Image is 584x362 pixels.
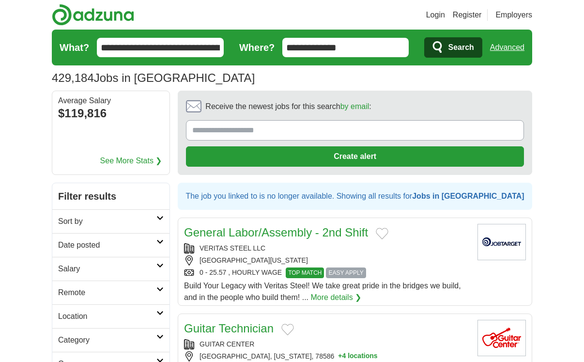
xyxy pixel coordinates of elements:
[58,311,156,322] h2: Location
[340,102,369,110] a: by email
[52,281,169,304] a: Remote
[200,340,254,348] a: GUITAR CENTER
[424,37,482,58] button: Search
[326,268,366,278] span: EASY APPLY
[376,228,388,239] button: Add to favorite jobs
[60,40,89,55] label: What?
[100,155,162,167] a: See More Stats ❯
[52,4,134,26] img: Adzuna logo
[239,40,275,55] label: Where?
[338,351,377,362] button: +4 locations
[412,192,524,200] strong: Jobs in [GEOGRAPHIC_DATA]
[52,71,255,84] h1: Jobs in [GEOGRAPHIC_DATA]
[52,304,169,328] a: Location
[58,105,164,122] div: $119,816
[205,101,371,112] span: Receive the newest jobs for this search :
[453,9,482,21] a: Register
[178,183,532,210] div: The job you linked to is no longer available. Showing all results for
[52,233,169,257] a: Date posted
[477,224,526,260] img: Company logo
[311,292,362,303] a: More details ❯
[58,334,156,346] h2: Category
[58,97,164,105] div: Average Salary
[286,268,324,278] span: TOP MATCH
[58,287,156,299] h2: Remote
[281,324,294,335] button: Add to favorite jobs
[184,351,470,362] div: [GEOGRAPHIC_DATA], [US_STATE], 78586
[52,257,169,281] a: Salary
[490,38,524,57] a: Advanced
[186,146,524,167] button: Create alert
[184,322,274,335] a: Guitar Technician
[184,243,470,253] div: VERITAS STEEL LLC
[58,216,156,227] h2: Sort by
[58,263,156,275] h2: Salary
[184,282,461,301] span: Build Your Legacy with Veritas Steel! We take great pride in the bridges we build, and in the peo...
[52,328,169,352] a: Category
[477,320,526,356] img: Guitar Center logo
[52,209,169,233] a: Sort by
[52,69,94,87] span: 429,184
[184,255,470,266] div: [GEOGRAPHIC_DATA][US_STATE]
[338,351,342,362] span: +
[58,239,156,251] h2: Date posted
[495,9,532,21] a: Employers
[426,9,445,21] a: Login
[52,183,169,209] h2: Filter results
[184,268,470,278] div: 0 - 25.57 , HOURLY WAGE
[184,226,368,239] a: General Labor/Assembly - 2nd Shift
[448,38,474,57] span: Search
